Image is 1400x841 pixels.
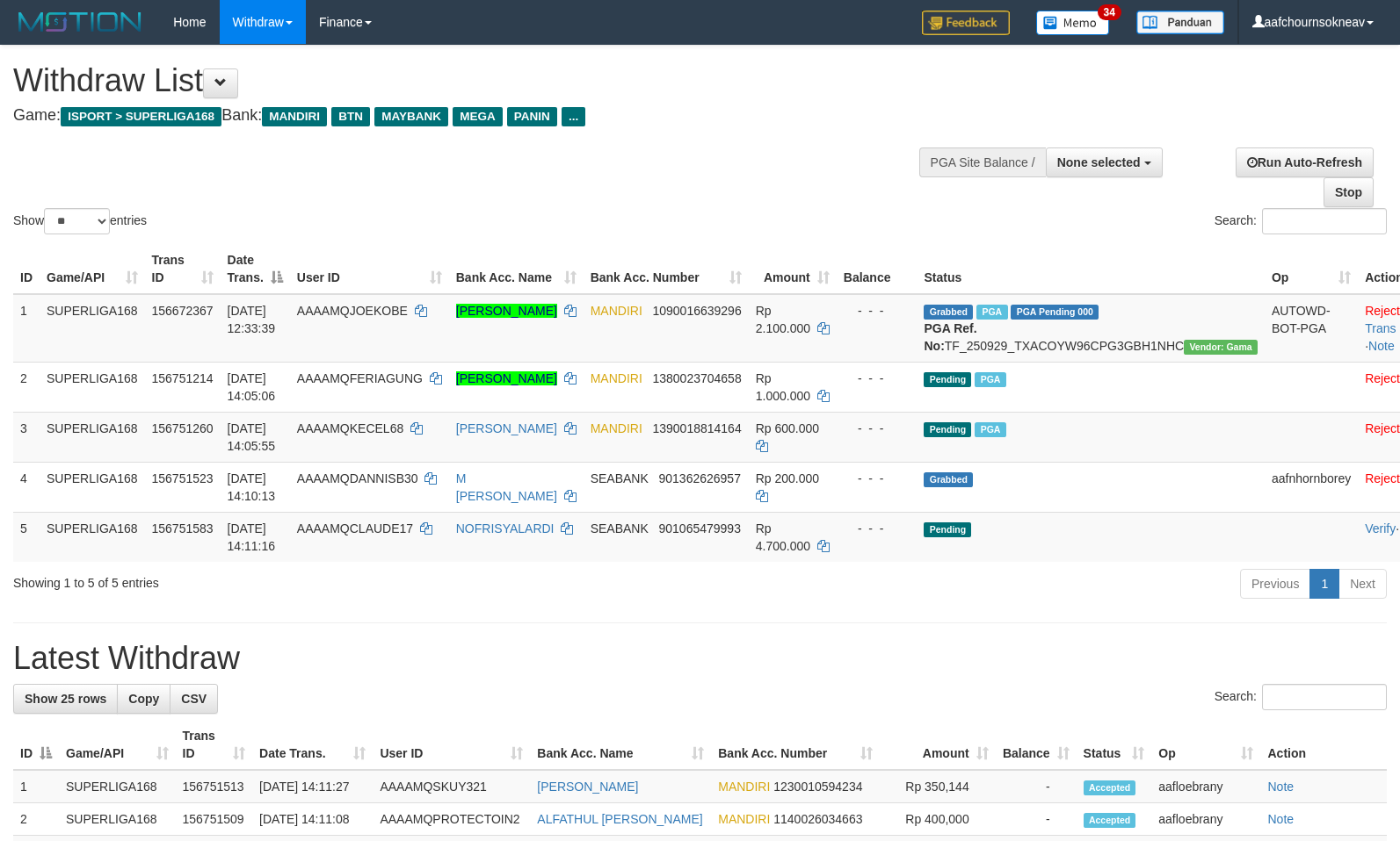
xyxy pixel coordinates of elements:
select: Showentries [44,208,110,234]
span: 156751214 [152,371,214,385]
th: Trans ID: activate to sort column ascending [176,720,253,770]
span: Grabbed [924,305,973,320]
a: 1 [1309,569,1339,599]
th: Game/API: activate to sort column ascending [59,720,176,770]
span: Pending [924,522,971,537]
td: 4 [13,462,40,512]
a: Reject [1365,471,1400,485]
a: [PERSON_NAME] [537,780,638,794]
td: SUPERLIGA168 [40,294,145,363]
span: [DATE] 14:11:16 [228,521,276,553]
th: Bank Acc. Name: activate to sort column ascending [449,244,584,294]
span: Rp 1.000.000 [756,371,810,403]
h1: Latest Withdraw [13,641,1387,676]
th: Amount: activate to sort column ascending [880,720,996,770]
h1: Withdraw List [13,63,916,98]
span: AAAAMQDANNISB30 [297,471,418,485]
span: Copy 901362626957 to clipboard [658,471,740,485]
th: Op: activate to sort column ascending [1151,720,1260,770]
td: 2 [13,803,59,836]
span: Vendor URL: https://trx31.1velocity.biz [1184,340,1258,355]
span: Copy [128,692,159,706]
a: ALFATHUL [PERSON_NAME] [537,812,702,826]
td: SUPERLIGA168 [40,512,145,562]
th: Date Trans.: activate to sort column ascending [252,720,373,770]
span: Copy 1390018814164 to clipboard [652,421,741,435]
span: BTN [331,107,370,126]
span: SEABANK [591,471,649,485]
div: - - - [844,302,910,320]
input: Search: [1262,684,1387,710]
span: Rp 200.000 [756,471,819,485]
span: AAAAMQJOEKOBE [297,304,408,318]
span: Pending [924,422,971,437]
span: Accepted [1084,813,1136,828]
span: [DATE] 12:33:39 [228,304,276,335]
a: CSV [170,684,218,714]
span: Marked by aafsengchandara [975,372,1005,387]
th: Balance [837,244,918,294]
span: MANDIRI [718,780,770,794]
h4: Game: Bank: [13,107,916,125]
span: MANDIRI [591,371,642,385]
span: Copy 1380023704658 to clipboard [652,371,741,385]
th: Balance: activate to sort column ascending [996,720,1077,770]
td: AAAAMQPROTECTOIN2 [373,803,530,836]
span: Accepted [1084,780,1136,795]
span: 156751523 [152,471,214,485]
a: Show 25 rows [13,684,118,714]
a: [PERSON_NAME] [456,421,557,435]
td: aafnhornborey [1265,462,1358,512]
span: Pending [924,372,971,387]
span: SEABANK [591,521,649,536]
div: Showing 1 to 5 of 5 entries [13,567,570,592]
span: 156672367 [152,304,214,318]
a: [PERSON_NAME] [456,371,557,385]
b: PGA Ref. No: [924,321,976,353]
td: [DATE] 14:11:27 [252,770,373,803]
span: Marked by aafsengchandara [976,305,1007,320]
td: 2 [13,362,40,412]
span: MANDIRI [591,304,642,318]
span: 34 [1098,4,1121,20]
span: [DATE] 14:10:13 [228,471,276,503]
span: Marked by aafsengchandara [975,422,1005,437]
th: ID: activate to sort column descending [13,720,59,770]
span: MANDIRI [262,107,327,126]
span: [DATE] 14:05:06 [228,371,276,403]
a: Reject [1365,304,1400,318]
td: Rp 400,000 [880,803,996,836]
td: - [996,770,1077,803]
td: - [996,803,1077,836]
a: Reject [1365,421,1400,435]
th: Action [1260,720,1387,770]
img: panduan.png [1136,11,1224,34]
td: 5 [13,512,40,562]
td: AUTOWD-BOT-PGA [1265,294,1358,363]
th: ID [13,244,40,294]
span: Grabbed [924,472,973,487]
span: Show 25 rows [25,692,106,706]
td: 3 [13,412,40,462]
td: aafloebrany [1151,770,1260,803]
a: Note [1368,339,1395,353]
th: Op: activate to sort column ascending [1265,244,1358,294]
th: User ID: activate to sort column ascending [290,244,449,294]
label: Show entries [13,208,147,234]
th: Bank Acc. Number: activate to sort column ascending [711,720,880,770]
div: - - - [844,420,910,437]
span: PGA Pending [1011,305,1099,320]
img: MOTION_logo.png [13,9,147,35]
span: Copy 1140026034663 to clipboard [773,812,862,826]
span: MEGA [453,107,503,126]
td: 156751509 [176,803,253,836]
a: Stop [1324,177,1374,207]
a: Note [1267,780,1294,794]
span: [DATE] 14:05:55 [228,421,276,453]
span: MANDIRI [718,812,770,826]
th: Trans ID: activate to sort column ascending [145,244,221,294]
a: Copy [117,684,170,714]
img: Button%20Memo.svg [1036,11,1110,35]
th: Status: activate to sort column ascending [1077,720,1152,770]
span: 156751260 [152,421,214,435]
